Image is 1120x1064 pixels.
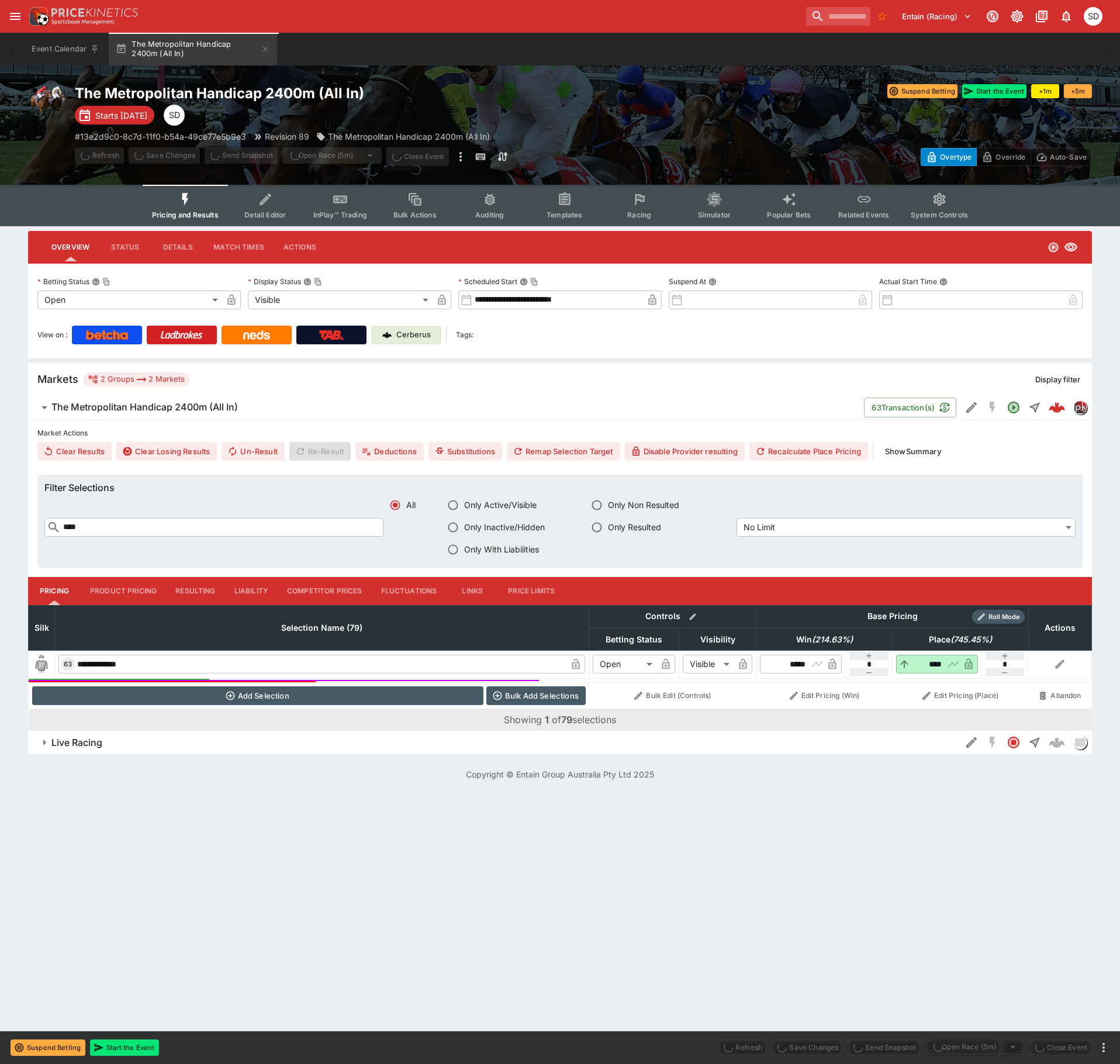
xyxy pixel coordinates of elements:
[561,714,572,726] b: 79
[25,33,106,65] button: Event Calendar
[627,210,651,219] span: Racing
[475,210,504,219] span: Auditing
[685,609,700,624] button: Bulk edit
[109,33,277,65] button: The Metropolitan Handicap 2400m (All In)
[547,210,582,219] span: Templates
[1048,241,1059,253] svg: Open
[1031,84,1059,98] button: +1m
[1074,736,1087,749] img: liveracing
[683,655,734,673] div: Visible
[222,442,284,461] button: Un-Result
[925,1039,1025,1055] div: split button
[976,148,1031,166] button: Override
[464,543,539,555] span: Only With Liabilities
[767,210,811,219] span: Popular Bets
[28,84,65,122] img: horse_racing.png
[1080,4,1106,29] button: Stuart Dibb
[75,84,583,102] h2: Copy To Clipboard
[44,482,1076,494] h6: Filter Selections
[88,372,185,386] div: 2 Groups 2 Markets
[81,577,166,605] button: Product Pricing
[152,210,219,219] span: Pricing and Results
[29,605,55,650] th: Silk
[921,148,977,166] button: Overtype
[151,233,204,261] button: Details
[371,326,441,344] a: Cerberus
[37,372,78,386] h5: Markets
[464,499,537,511] span: Only Active/Visible
[911,210,968,219] span: System Controls
[698,210,731,219] span: Simulator
[878,442,948,461] button: ShowSummary
[896,686,1025,705] button: Edit Pricing (Place)
[26,5,49,28] img: PriceKinetics Logo
[806,7,870,26] input: search
[51,737,102,749] h6: Live Racing
[1028,605,1091,650] th: Actions
[873,7,891,26] button: No Bookmarks
[687,633,748,647] span: Visibility
[99,233,151,261] button: Status
[708,278,717,286] button: Suspend At
[396,329,431,341] p: Cerberus
[248,291,433,309] div: Visible
[316,130,490,143] div: The Metropolitan Handicap 2400m (All In)
[1064,84,1092,98] button: +5m
[737,518,1076,537] div: No Limit
[86,330,128,340] img: Betcha
[454,147,468,166] button: more
[995,151,1025,163] p: Override
[1056,6,1077,27] button: Notifications
[458,277,517,286] p: Scheduled Start
[95,109,147,122] p: Starts [DATE]
[916,633,1005,647] span: Place(745.45%)
[1073,735,1087,749] div: liveracing
[921,148,1092,166] div: Start From
[204,233,274,261] button: Match Times
[760,686,889,705] button: Edit Pricing (Win)
[669,277,706,286] p: Suspend At
[982,397,1003,418] button: SGM Disabled
[863,609,922,624] div: Base Pricing
[166,577,224,605] button: Resulting
[749,442,868,461] button: Recalculate Place Pricing
[972,610,1025,624] div: Show/hide Price Roll mode configuration.
[37,291,222,309] div: Open
[1049,399,1065,416] img: logo-cerberus--red.svg
[864,398,956,417] button: 63Transaction(s)
[37,442,112,461] button: Clear Results
[243,330,269,340] img: Neds
[160,330,203,340] img: Ladbrokes
[446,577,499,605] button: Links
[428,442,502,461] button: Substitutions
[1031,6,1052,27] button: Documentation
[92,278,100,286] button: Betting StatusCopy To Clipboard
[1050,151,1087,163] p: Auto-Save
[504,713,616,727] p: Showing of selections
[939,278,948,286] button: Actual Start Time
[319,330,344,340] img: TabNZ
[464,521,545,533] span: Only Inactive/Hidden
[812,633,853,647] em: ( 214.63 %)
[37,424,1083,442] label: Market Actions
[1024,732,1045,753] button: Straight
[11,1039,85,1056] button: Suspend Betting
[838,210,889,219] span: Related Events
[1097,1041,1111,1055] button: more
[406,499,416,511] span: All
[520,278,528,286] button: Scheduled StartCopy To Clipboard
[5,6,26,27] button: open drawer
[116,442,217,461] button: Clear Losing Results
[1073,400,1087,414] div: pricekinetics
[372,577,447,605] button: Fluctuations
[248,277,301,286] p: Display Status
[1007,6,1028,27] button: Toggle light/dark mode
[608,499,679,511] span: Only Non Resulted
[1007,400,1021,414] svg: Open
[507,442,620,461] button: Remap Selection Target
[961,397,982,418] button: Edit Detail
[887,84,957,98] button: Suspend Betting
[282,147,382,164] div: split button
[28,396,864,419] button: The Metropolitan Handicap 2400m (All In)
[61,660,74,668] span: 63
